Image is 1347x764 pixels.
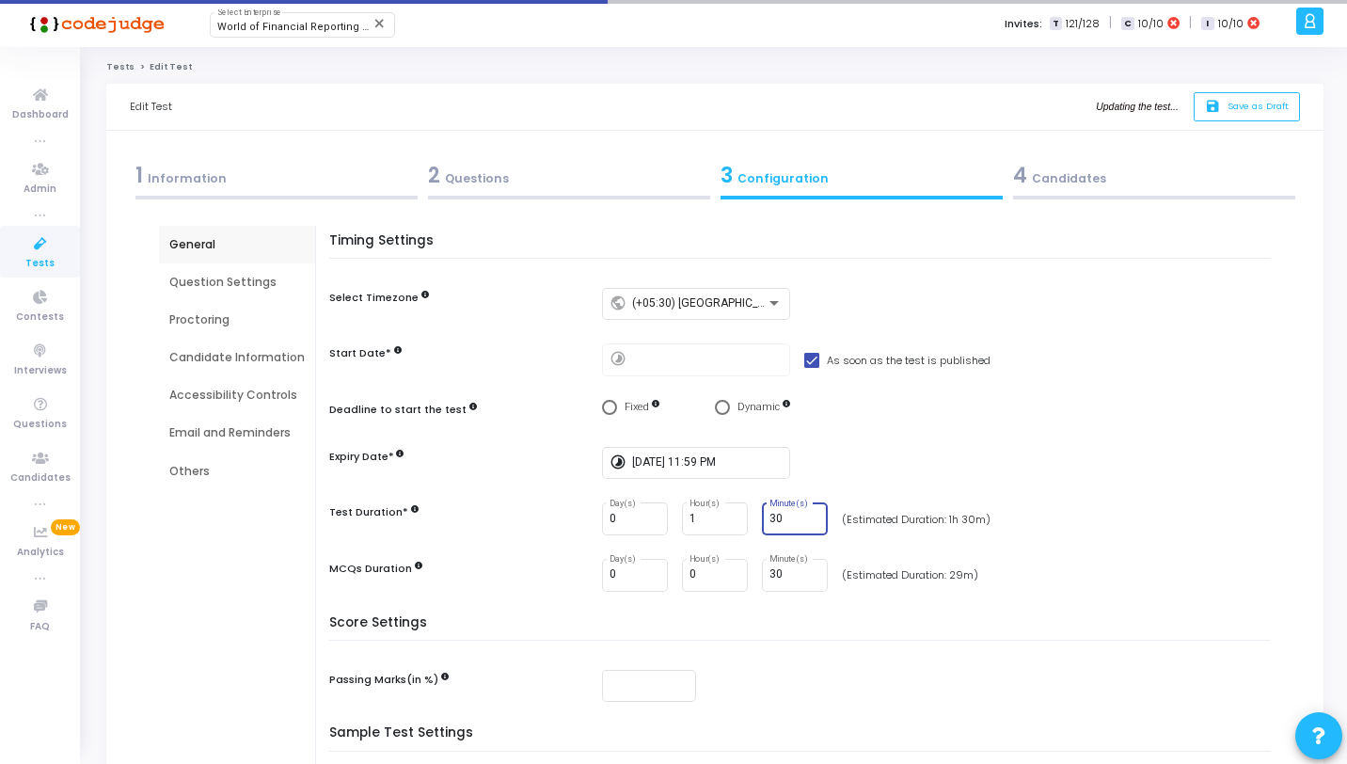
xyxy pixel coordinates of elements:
[842,512,990,528] div: (Estimated Duration: 1h 30m)
[428,161,440,190] span: 2
[130,84,172,130] div: Edit Test
[602,400,790,416] mat-radio-group: Select confirmation
[827,349,990,372] span: As soon as the test is published
[51,519,80,535] span: New
[169,311,305,328] div: Proctoring
[169,387,305,404] div: Accessibility Controls
[610,453,632,475] mat-icon: timelapse
[329,345,391,361] label: Start Date*
[329,504,408,520] label: Test Duration*
[217,21,392,33] span: World of Financial Reporting (1163)
[17,545,64,561] span: Analytics
[1205,99,1225,115] i: save
[422,154,715,205] a: 2Questions
[329,402,467,418] label: Deadline to start the test
[1201,17,1213,31] span: I
[169,236,305,253] div: General
[130,154,422,205] a: 1Information
[632,296,903,310] span: (+05:30) [GEOGRAPHIC_DATA]/[GEOGRAPHIC_DATA]
[1066,16,1100,32] span: 121/128
[1005,16,1042,32] label: Invites:
[329,233,1280,260] h5: Timing Settings
[135,161,143,190] span: 1
[625,401,649,413] span: Fixed
[329,725,1280,752] h5: Sample Test Settings
[106,61,1323,73] nav: breadcrumb
[372,16,388,31] mat-icon: Clear
[169,424,305,441] div: Email and Reminders
[12,107,69,123] span: Dashboard
[1189,13,1192,33] span: |
[16,310,64,326] span: Contests
[1109,13,1112,33] span: |
[1194,92,1300,121] button: saveSave as Draft
[329,615,1280,642] h5: Score Settings
[1096,102,1179,112] i: Updating the test...
[610,294,632,316] mat-icon: public
[1228,100,1289,112] span: Save as Draft
[24,5,165,42] img: logo
[25,256,55,272] span: Tests
[842,567,978,583] div: (Estimated Duration: 29m)
[135,160,418,191] div: Information
[721,160,1003,191] div: Configuration
[150,61,192,72] span: Edit Test
[14,363,67,379] span: Interviews
[1013,160,1295,191] div: Candidates
[169,463,305,480] div: Others
[329,290,419,306] label: Select Timezone
[30,619,50,635] span: FAQ
[106,61,135,72] a: Tests
[10,470,71,486] span: Candidates
[329,449,404,465] label: Expiry Date*
[428,160,710,191] div: Questions
[1138,16,1164,32] span: 10/10
[1218,16,1244,32] span: 10/10
[24,182,56,198] span: Admin
[610,349,632,372] mat-icon: timelapse
[1121,17,1133,31] span: C
[13,417,67,433] span: Questions
[721,161,733,190] span: 3
[737,401,780,413] span: Dynamic
[715,154,1007,205] a: 3Configuration
[1007,154,1300,205] a: 4Candidates
[329,672,438,688] label: Passing Marks(in %)
[169,349,305,366] div: Candidate Information
[169,274,305,291] div: Question Settings
[1013,161,1027,190] span: 4
[329,561,422,577] label: MCQs Duration
[1050,17,1062,31] span: T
